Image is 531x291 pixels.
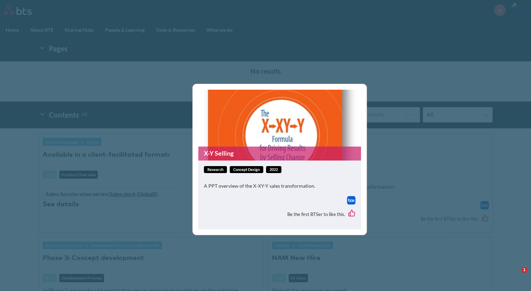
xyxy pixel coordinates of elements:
[204,182,355,189] p: A PPT overview of the X-XY-Y sales transformation.
[204,204,355,224] div: Be the first BTSer to like this.
[347,196,355,204] a: Download file from Box
[507,267,524,284] iframe: Intercom live chat
[204,166,227,173] span: research
[198,147,361,160] a: X-Y Selling
[347,196,355,204] img: Box logo
[522,267,527,273] span: 1
[266,166,281,173] span: 2022
[230,166,263,173] a: Concept Design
